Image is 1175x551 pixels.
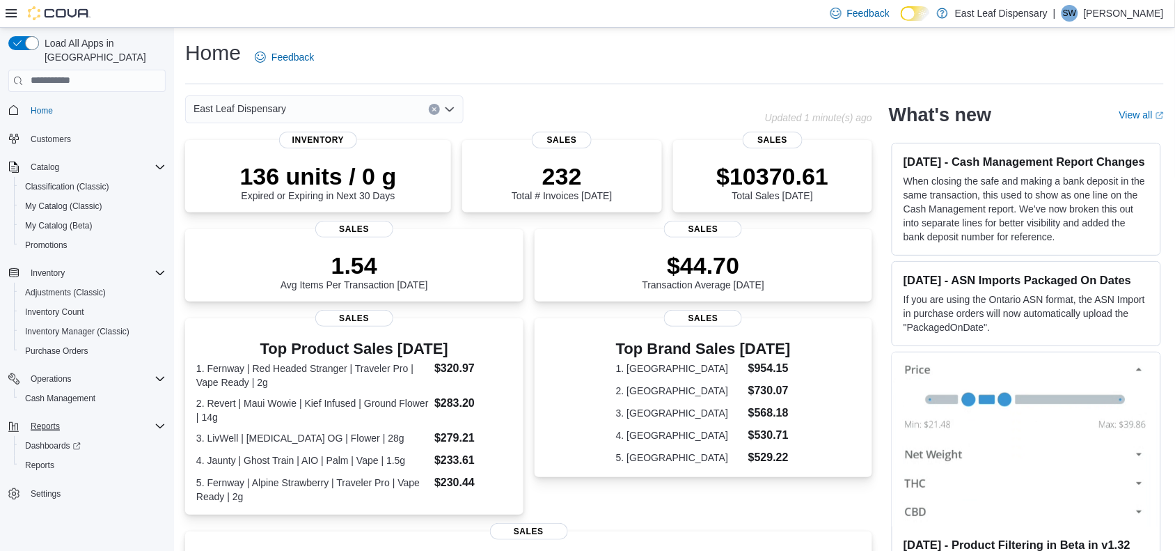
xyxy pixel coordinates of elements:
[3,483,171,504] button: Settings
[14,216,171,235] button: My Catalog (Beta)
[434,452,512,469] dd: $233.61
[642,251,765,279] p: $44.70
[25,159,166,176] span: Catalog
[31,162,59,173] span: Catalog
[434,395,512,412] dd: $283.20
[512,162,612,201] div: Total # Invoices [DATE]
[1062,5,1078,22] div: Sam Watkins
[281,251,428,290] div: Avg Items Per Transaction [DATE]
[616,362,743,375] dt: 1. [GEOGRAPHIC_DATA]
[31,267,65,279] span: Inventory
[25,159,65,176] button: Catalog
[19,217,98,234] a: My Catalog (Beta)
[25,265,70,281] button: Inventory
[616,384,743,398] dt: 2. [GEOGRAPHIC_DATA]
[904,174,1149,244] p: When closing the safe and making a bank deposit in the same transaction, this used to show as one...
[281,251,428,279] p: 1.54
[19,198,166,215] span: My Catalog (Classic)
[14,235,171,255] button: Promotions
[194,100,286,117] span: East Leaf Dispensary
[196,341,512,357] h3: Top Product Sales [DATE]
[196,476,429,504] dt: 5. Fernway | Alpine Strawberry | Traveler Pro | Vape Ready | 2g
[901,6,930,21] input: Dark Mode
[25,265,166,281] span: Inventory
[1156,111,1164,120] svg: External link
[616,428,743,442] dt: 4. [GEOGRAPHIC_DATA]
[19,323,135,340] a: Inventory Manager (Classic)
[8,95,166,541] nav: Complex example
[14,196,171,216] button: My Catalog (Classic)
[14,436,171,456] a: Dashboards
[19,237,73,254] a: Promotions
[444,104,455,115] button: Open list of options
[434,360,512,377] dd: $320.97
[19,390,166,407] span: Cash Management
[3,157,171,177] button: Catalog
[14,283,171,302] button: Adjustments (Classic)
[25,346,88,357] span: Purchase Orders
[19,390,101,407] a: Cash Management
[25,306,84,318] span: Inventory Count
[616,341,791,357] h3: Top Brand Sales [DATE]
[25,220,93,231] span: My Catalog (Beta)
[25,371,77,387] button: Operations
[19,343,166,359] span: Purchase Orders
[196,453,429,467] dt: 4. Jaunty | Ghost Train | AIO | Palm | Vape | 1.5g
[25,326,129,337] span: Inventory Manager (Classic)
[1119,109,1164,121] a: View allExternal link
[3,129,171,149] button: Customers
[25,102,58,119] a: Home
[25,418,65,435] button: Reports
[904,293,1149,334] p: If you are using the Ontario ASN format, the ASN Import in purchase orders will now automatically...
[25,240,68,251] span: Promotions
[748,382,791,399] dd: $730.07
[39,36,166,64] span: Load All Apps in [GEOGRAPHIC_DATA]
[490,523,568,540] span: Sales
[25,181,109,192] span: Classification (Classic)
[14,177,171,196] button: Classification (Classic)
[25,418,166,435] span: Reports
[14,341,171,361] button: Purchase Orders
[717,162,829,201] div: Total Sales [DATE]
[19,178,166,195] span: Classification (Classic)
[25,485,166,502] span: Settings
[14,302,171,322] button: Inventory Count
[1053,5,1056,22] p: |
[31,488,61,499] span: Settings
[904,273,1149,287] h3: [DATE] - ASN Imports Packaged On Dates
[3,100,171,121] button: Home
[240,162,397,201] div: Expired or Expiring in Next 30 Days
[955,5,1048,22] p: East Leaf Dispensary
[25,131,77,148] a: Customers
[196,431,429,445] dt: 3. LivWell | [MEDICAL_DATA] OG | Flower | 28g
[429,104,440,115] button: Clear input
[25,287,106,298] span: Adjustments (Classic)
[249,43,320,71] a: Feedback
[19,237,166,254] span: Promotions
[271,50,314,64] span: Feedback
[765,112,872,123] p: Updated 1 minute(s) ago
[512,162,612,190] p: 232
[434,474,512,491] dd: $230.44
[240,162,397,190] p: 136 units / 0 g
[19,457,166,474] span: Reports
[14,389,171,408] button: Cash Management
[25,102,166,119] span: Home
[19,437,86,454] a: Dashboards
[616,451,743,465] dt: 5. [GEOGRAPHIC_DATA]
[748,449,791,466] dd: $529.22
[25,393,95,404] span: Cash Management
[25,371,166,387] span: Operations
[196,396,429,424] dt: 2. Revert | Maui Wowie | Kief Infused | Ground Flower | 14g
[19,284,111,301] a: Adjustments (Classic)
[19,217,166,234] span: My Catalog (Beta)
[31,373,72,385] span: Operations
[19,284,166,301] span: Adjustments (Classic)
[664,221,742,238] span: Sales
[847,6,890,20] span: Feedback
[19,178,115,195] a: Classification (Classic)
[279,132,357,148] span: Inventory
[642,251,765,290] div: Transaction Average [DATE]
[889,104,991,126] h2: What's new
[664,310,742,327] span: Sales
